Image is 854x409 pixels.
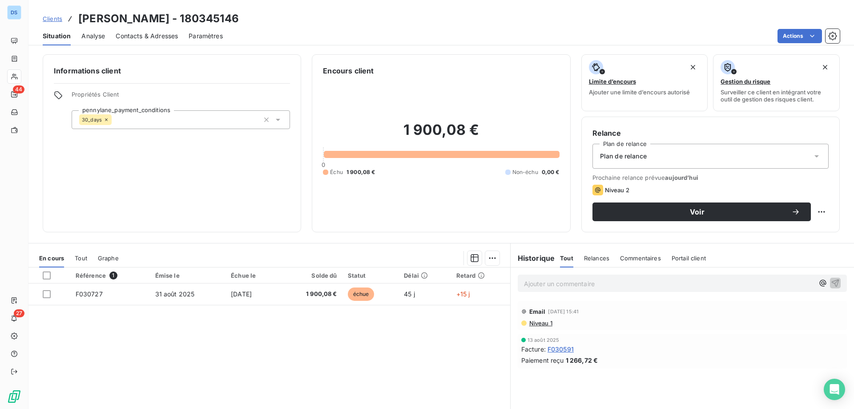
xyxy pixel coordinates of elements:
h6: Informations client [54,65,290,76]
div: Open Intercom Messenger [824,379,845,400]
div: Statut [348,272,394,279]
span: Échu [330,168,343,176]
button: Gestion du risqueSurveiller ce client en intégrant votre outil de gestion des risques client. [713,54,840,111]
span: [DATE] 15:41 [548,309,579,314]
h6: Historique [511,253,555,263]
h6: Relance [592,128,829,138]
span: Propriétés Client [72,91,290,103]
span: Graphe [98,255,119,262]
span: Analyse [81,32,105,40]
h6: Encours client [323,65,374,76]
span: Paramètres [189,32,223,40]
span: Gestion du risque [721,78,770,85]
span: Surveiller ce client en intégrant votre outil de gestion des risques client. [721,89,832,103]
span: Niveau 2 [605,186,629,194]
span: 1 266,72 € [566,356,598,365]
span: 1 [109,271,117,279]
span: aujourd’hui [665,174,698,181]
div: Échue le [231,272,274,279]
span: Non-échu [512,168,538,176]
span: 44 [13,85,24,93]
div: Référence [76,271,145,279]
span: Relances [584,255,609,262]
span: Tout [75,255,87,262]
span: Portail client [672,255,706,262]
span: Plan de relance [600,152,647,161]
span: 30_days [82,117,102,122]
span: Commentaires [620,255,661,262]
span: Prochaine relance prévue [592,174,829,181]
span: échue [348,288,375,301]
span: 1 900,08 € [285,290,337,299]
span: Contacts & Adresses [116,32,178,40]
span: F030727 [76,290,103,298]
span: 1 900,08 € [346,168,375,176]
span: 45 j [404,290,415,298]
h2: 1 900,08 € [323,121,559,148]
button: Limite d’encoursAjouter une limite d’encours autorisé [581,54,708,111]
span: Clients [43,15,62,22]
span: Limite d’encours [589,78,636,85]
span: Ajouter une limite d’encours autorisé [589,89,690,96]
button: Actions [777,29,822,43]
span: Situation [43,32,71,40]
span: Email [529,308,546,315]
input: Ajouter une valeur [112,116,119,124]
h3: [PERSON_NAME] - 180345146 [78,11,239,27]
div: Émise le [155,272,221,279]
span: Tout [560,255,573,262]
div: DS [7,5,21,20]
span: 31 août 2025 [155,290,195,298]
img: Logo LeanPay [7,389,21,404]
div: Solde dû [285,272,337,279]
span: 13 août 2025 [528,337,560,343]
div: Délai [404,272,446,279]
span: En cours [39,255,64,262]
span: 0 [322,161,325,168]
span: +15 j [456,290,470,298]
span: F030591 [548,344,574,354]
a: Clients [43,14,62,23]
span: Niveau 1 [528,320,552,327]
span: Paiement reçu [521,356,564,365]
span: 27 [14,309,24,317]
span: 0,00 € [542,168,560,176]
button: Voir [592,202,811,221]
span: Voir [603,208,791,215]
span: Facture : [521,344,546,354]
div: Retard [456,272,505,279]
span: [DATE] [231,290,252,298]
